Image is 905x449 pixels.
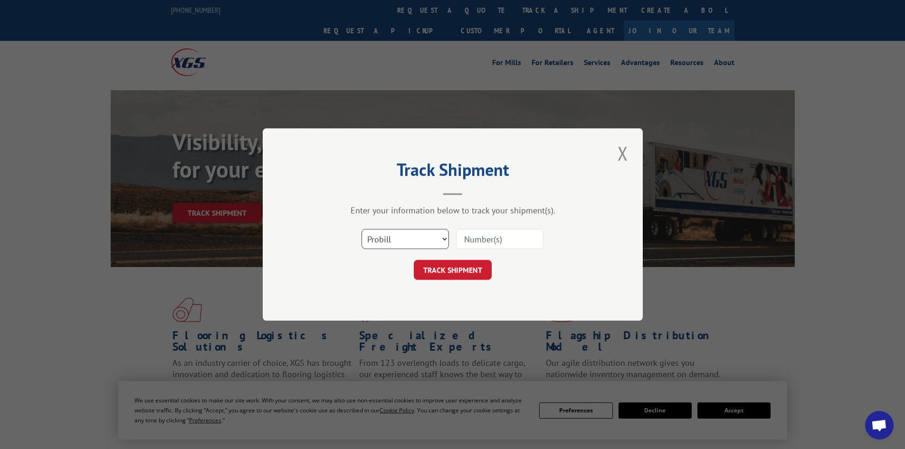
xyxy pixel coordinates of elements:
a: Open chat [865,411,894,439]
input: Number(s) [456,229,543,249]
div: Enter your information below to track your shipment(s). [310,205,595,216]
button: TRACK SHIPMENT [414,260,492,280]
button: Close modal [615,140,631,166]
h2: Track Shipment [310,163,595,181]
